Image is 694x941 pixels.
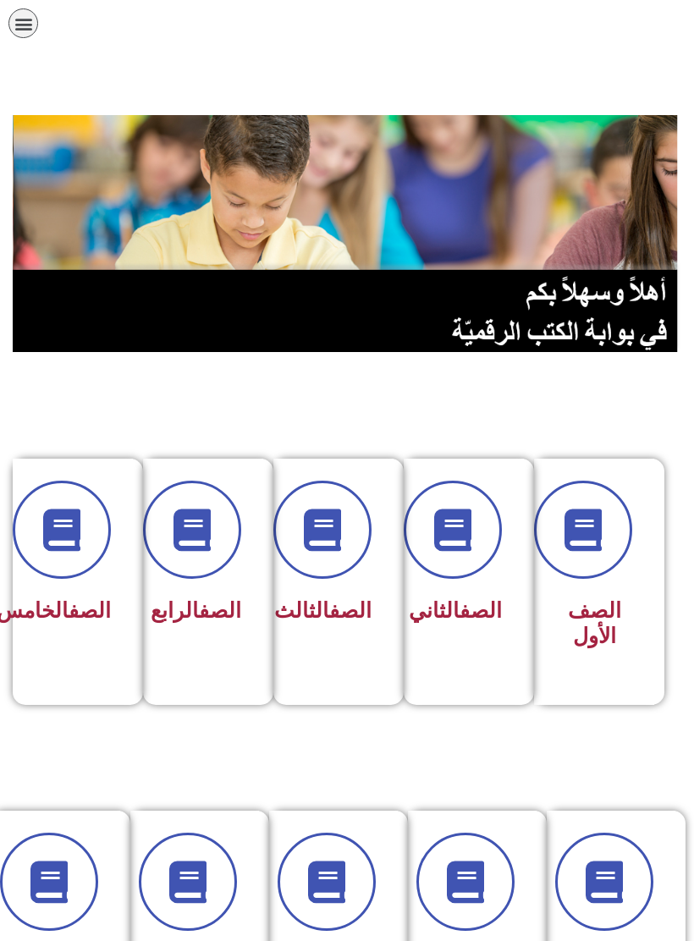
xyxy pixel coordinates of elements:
[409,598,502,623] span: الثاني
[69,598,111,623] a: الصف
[199,598,241,623] a: الصف
[568,598,621,648] span: الصف الأول
[329,598,372,623] a: الصف
[151,598,241,623] span: الرابع
[8,8,38,38] div: כפתור פתיחת תפריט
[460,598,502,623] a: الصف
[274,598,372,623] span: الثالث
